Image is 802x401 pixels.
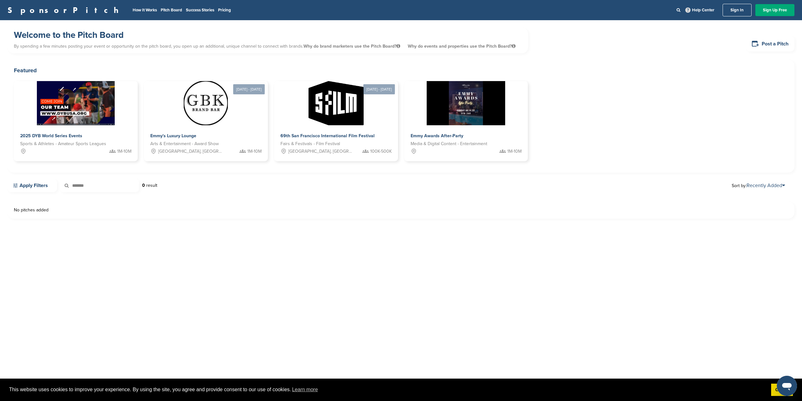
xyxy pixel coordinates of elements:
[14,66,788,75] h2: Featured
[8,6,123,14] a: SponsorPitch
[771,384,793,396] a: dismiss cookie message
[427,81,505,125] img: Sponsorpitch &
[14,41,522,52] p: By spending a few minutes posting your event or opportunity on the pitch board, you open up an ad...
[411,140,487,147] span: Media & Digital Content - Entertainment
[233,84,265,94] div: [DATE] - [DATE]
[291,385,319,394] a: learn more about cookies
[288,148,353,155] span: [GEOGRAPHIC_DATA], [GEOGRAPHIC_DATA]
[142,183,145,188] strong: 0
[150,140,219,147] span: Arts & Entertainment - Award Show
[404,81,528,161] a: Sponsorpitch & Emmy Awards After-Party Media & Digital Content - Entertainment 1M-10M
[186,8,214,13] a: Success Stories
[184,81,228,125] img: Sponsorpitch &
[303,44,401,49] span: Why do brand marketers use the Pitch Board?
[20,140,106,147] span: Sports & Athletes - Amateur Sports Leagues
[732,183,785,188] span: Sort by:
[14,208,788,212] div: No pitches added
[150,133,196,139] span: Emmy's Luxury Lounge
[117,148,131,155] span: 1M-10M
[280,140,340,147] span: Fairs & Festivals - Film Festival
[723,4,752,16] a: Sign In
[755,4,794,16] a: Sign Up Free
[280,133,375,139] span: 69th San Francisco International Film Festival
[274,71,398,161] a: [DATE] - [DATE] Sponsorpitch & 69th San Francisco International Film Festival Fairs & Festivals -...
[684,6,716,14] a: Help Center
[9,385,766,394] span: This website uses cookies to improve your experience. By using the site, you agree and provide co...
[8,179,57,192] a: Apply Filters
[161,8,182,13] a: Pitch Board
[247,148,262,155] span: 1M-10M
[158,148,222,155] span: [GEOGRAPHIC_DATA], [GEOGRAPHIC_DATA]
[146,183,157,188] span: result
[777,376,797,396] iframe: Button to launch messaging window
[411,133,463,139] span: Emmy Awards After-Party
[14,29,522,41] h1: Welcome to the Pitch Board
[370,148,392,155] span: 100K-500K
[20,133,82,139] span: 2025 DYB World Series Events
[507,148,522,155] span: 1M-10M
[309,81,364,125] img: Sponsorpitch &
[37,81,115,125] img: Sponsorpitch &
[747,36,794,51] a: Post a Pitch
[218,8,231,13] a: Pricing
[144,71,268,161] a: [DATE] - [DATE] Sponsorpitch & Emmy's Luxury Lounge Arts & Entertainment - Award Show [GEOGRAPHIC...
[408,44,516,49] span: Why do events and properties use the Pitch Board?
[133,8,157,13] a: How It Works
[14,81,138,161] a: Sponsorpitch & 2025 DYB World Series Events Sports & Athletes - Amateur Sports Leagues 1M-10M
[363,84,395,94] div: [DATE] - [DATE]
[747,182,785,189] a: Recently Added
